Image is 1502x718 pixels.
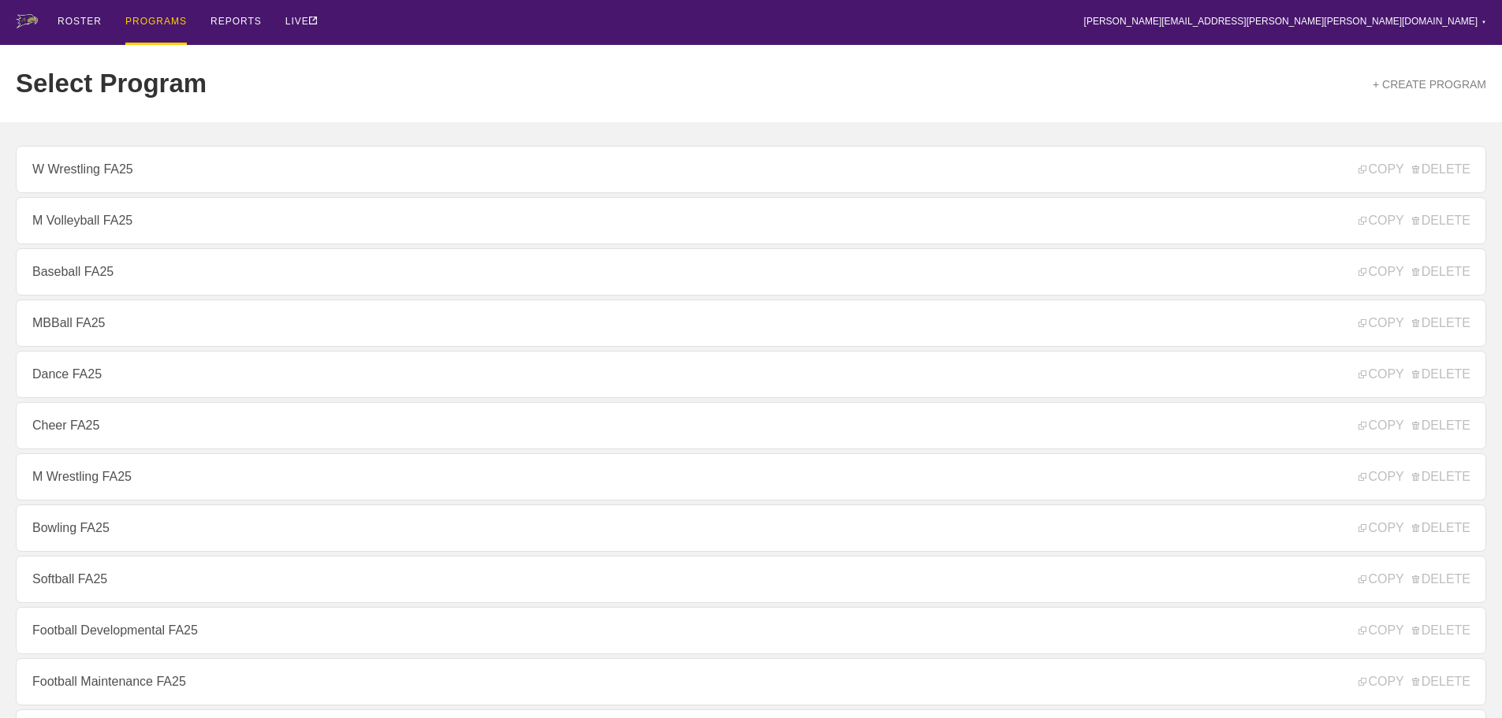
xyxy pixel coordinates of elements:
[1359,367,1403,381] span: COPY
[16,556,1486,603] a: Softball FA25
[1359,316,1403,330] span: COPY
[1359,162,1403,177] span: COPY
[1412,572,1470,586] span: DELETE
[16,14,38,28] img: logo
[1412,162,1470,177] span: DELETE
[16,607,1486,654] a: Football Developmental FA25
[1373,78,1486,91] a: + CREATE PROGRAM
[1359,521,1403,535] span: COPY
[1359,470,1403,484] span: COPY
[1359,419,1403,433] span: COPY
[16,658,1486,705] a: Football Maintenance FA25
[1359,572,1403,586] span: COPY
[1412,521,1470,535] span: DELETE
[1359,265,1403,279] span: COPY
[16,146,1486,193] a: W Wrestling FA25
[1359,675,1403,689] span: COPY
[16,453,1486,500] a: M Wrestling FA25
[1412,470,1470,484] span: DELETE
[16,351,1486,398] a: Dance FA25
[16,197,1486,244] a: M Volleyball FA25
[1359,214,1403,228] span: COPY
[1482,17,1486,27] div: ▼
[1423,642,1502,718] iframe: Chat Widget
[16,402,1486,449] a: Cheer FA25
[16,504,1486,552] a: Bowling FA25
[1412,316,1470,330] span: DELETE
[1412,419,1470,433] span: DELETE
[1412,623,1470,638] span: DELETE
[1412,367,1470,381] span: DELETE
[1412,675,1470,689] span: DELETE
[1412,214,1470,228] span: DELETE
[16,299,1486,347] a: MBBall FA25
[16,248,1486,296] a: Baseball FA25
[1412,265,1470,279] span: DELETE
[1359,623,1403,638] span: COPY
